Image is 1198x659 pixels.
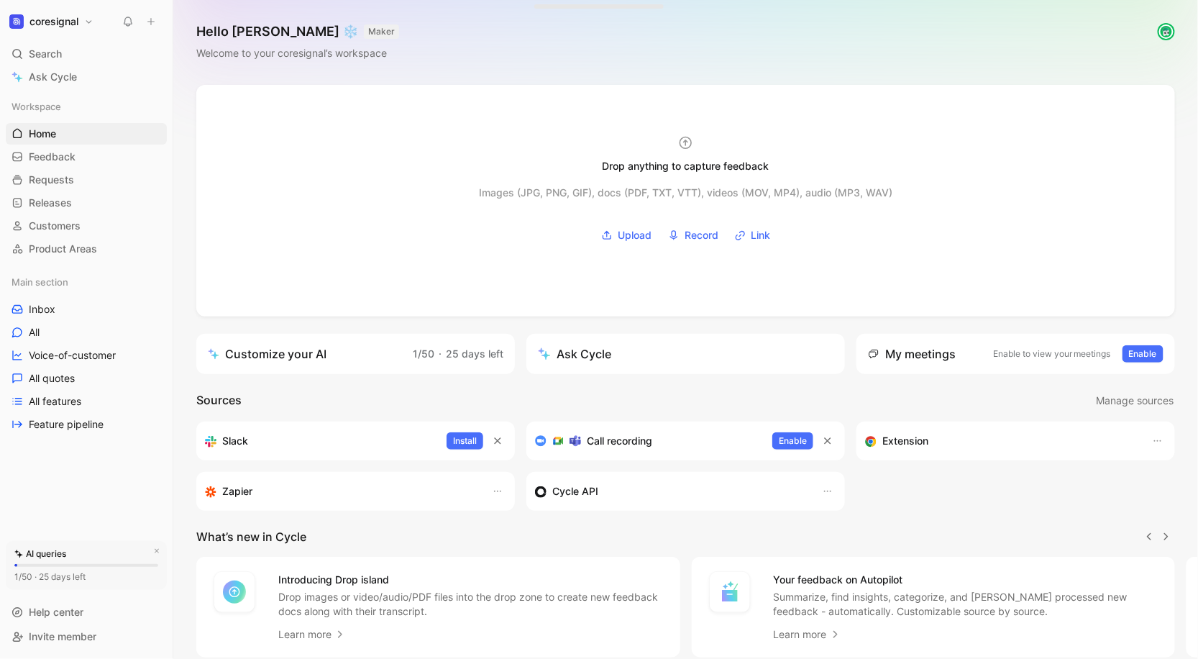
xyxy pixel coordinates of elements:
span: All quotes [29,371,75,386]
span: Enable [1129,347,1157,361]
div: Welcome to your coresignal’s workspace [196,45,399,62]
span: Main section [12,275,68,289]
div: Capture feedback from anywhere on the web [865,432,1138,450]
span: Help center [29,606,83,618]
p: Summarize, find insights, categorize, and [PERSON_NAME] processed new feedback - automatically. C... [774,590,1158,619]
div: Sync your customers, send feedback and get updates in Slack [205,432,435,450]
span: 1/50 [413,347,434,360]
div: Customize your AI [208,345,326,363]
a: Ask Cycle [6,66,167,88]
span: Upload [618,227,652,244]
a: All features [6,391,167,412]
h3: Cycle API [552,483,598,500]
h2: Sources [196,391,242,410]
div: Workspace [6,96,167,117]
a: Requests [6,169,167,191]
a: Home [6,123,167,145]
img: coresignal [9,14,24,29]
a: Learn more [774,626,841,643]
h3: Extension [882,432,928,450]
button: MAKER [364,24,399,39]
a: Customize your AI1/50·25 days left [196,334,515,374]
button: Enable [772,432,813,450]
span: Feature pipeline [29,417,104,432]
div: Main section [6,271,167,293]
img: avatar [1159,24,1174,39]
a: Voice-of-customer [6,345,167,366]
h4: Your feedback on Autopilot [774,571,1158,588]
span: Enable [779,434,807,448]
div: 1/50 · 25 days left [14,570,86,584]
span: Feedback [29,150,76,164]
span: Manage sources [1097,392,1174,409]
span: Search [29,45,62,63]
span: All [29,325,40,340]
span: · [439,347,442,360]
span: Invite member [29,630,96,642]
h1: Hello [PERSON_NAME] ❄️ [196,23,399,40]
div: Ask Cycle [538,345,611,363]
div: Main sectionInboxAllVoice-of-customerAll quotesAll featuresFeature pipeline [6,271,167,435]
span: Releases [29,196,72,210]
span: Workspace [12,99,61,114]
div: AI queries [14,547,66,561]
span: Customers [29,219,81,233]
a: Product Areas [6,238,167,260]
div: Invite member [6,626,167,647]
a: Releases [6,192,167,214]
p: Enable to view your meetings [993,347,1111,361]
span: Install [453,434,477,448]
button: Enable [1122,345,1163,363]
h4: Introducing Drop island [278,571,663,588]
button: Link [730,224,776,246]
button: Record [663,224,724,246]
a: All [6,322,167,343]
button: Manage sources [1096,391,1175,410]
a: Inbox [6,299,167,320]
span: Requests [29,173,74,187]
span: All features [29,394,81,409]
span: 25 days left [446,347,503,360]
p: Drop images or video/audio/PDF files into the drop zone to create new feedback docs along with th... [278,590,663,619]
span: Ask Cycle [29,68,77,86]
div: Help center [6,601,167,623]
a: Feature pipeline [6,414,167,435]
button: Ask Cycle [526,334,845,374]
h3: Call recording [587,432,652,450]
a: Customers [6,215,167,237]
div: Record & transcribe meetings from Zoom, Meet & Teams. [535,432,761,450]
div: Capture feedback from thousands of sources with Zapier (survey results, recordings, sheets, etc). [205,483,477,500]
div: Search [6,43,167,65]
h3: Zapier [222,483,252,500]
h2: What’s new in Cycle [196,528,306,545]
span: Voice-of-customer [29,348,116,363]
button: coresignalcoresignal [6,12,97,32]
h3: Slack [222,432,248,450]
div: Images (JPG, PNG, GIF), docs (PDF, TXT, VTT), videos (MOV, MP4), audio (MP3, WAV) [479,184,892,201]
h1: coresignal [29,15,78,28]
div: My meetings [868,345,956,363]
a: Feedback [6,146,167,168]
span: Inbox [29,302,55,317]
span: Link [751,227,771,244]
div: Drop anything to capture feedback [603,158,769,175]
span: Home [29,127,56,141]
a: Learn more [278,626,346,643]
div: Sync customers & send feedback from custom sources. Get inspired by our favorite use case [535,483,808,500]
a: All quotes [6,368,167,389]
button: Install [447,432,483,450]
button: Upload [596,224,657,246]
span: Product Areas [29,242,97,256]
span: Record [685,227,719,244]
